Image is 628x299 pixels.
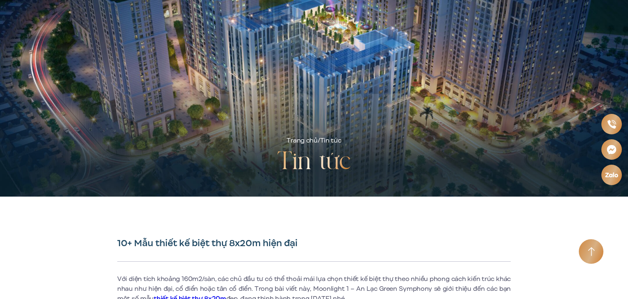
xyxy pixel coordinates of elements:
[607,145,617,154] img: Messenger icon
[287,136,317,145] a: Trang chủ
[320,136,341,145] span: Tin tức
[605,172,618,177] img: Zalo icon
[287,136,341,146] div: /
[117,238,511,249] h1: 10+ Mẫu thiết kế biệt thự 8x20m hiện đại
[607,120,616,128] img: Phone icon
[588,247,595,256] img: Arrow icon
[277,146,351,179] h2: Tin tức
